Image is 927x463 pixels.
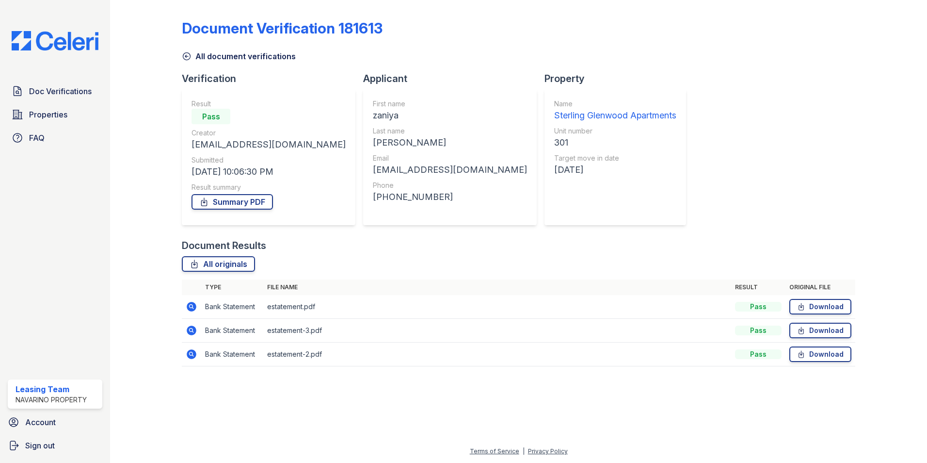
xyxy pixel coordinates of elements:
div: Unit number [554,126,676,136]
td: Bank Statement [201,343,263,366]
span: Account [25,416,56,428]
a: Download [789,299,851,314]
div: [PHONE_NUMBER] [373,190,527,204]
div: Name [554,99,676,109]
span: Doc Verifications [29,85,92,97]
a: Terms of Service [470,447,519,455]
div: Navarino Property [16,395,87,405]
td: estatement-3.pdf [263,319,731,343]
div: Email [373,153,527,163]
a: Privacy Policy [528,447,568,455]
a: Name Sterling Glenwood Apartments [554,99,676,122]
div: [DATE] [554,163,676,177]
div: Pass [735,302,782,312]
a: Sign out [4,436,106,455]
td: estatement.pdf [263,295,731,319]
div: Phone [373,181,527,190]
a: All originals [182,256,255,272]
a: Properties [8,105,102,124]
div: Pass [192,109,230,124]
div: Creator [192,128,346,138]
td: estatement-2.pdf [263,343,731,366]
div: [PERSON_NAME] [373,136,527,149]
div: [EMAIL_ADDRESS][DOMAIN_NAME] [192,138,346,151]
div: Applicant [363,72,544,85]
div: Property [544,72,694,85]
th: Result [731,280,785,295]
div: Leasing Team [16,383,87,395]
div: Submitted [192,155,346,165]
a: Summary PDF [192,194,273,210]
span: Properties [29,109,67,120]
div: Result [192,99,346,109]
td: Bank Statement [201,295,263,319]
div: Pass [735,326,782,335]
span: FAQ [29,132,45,144]
a: FAQ [8,128,102,148]
div: [EMAIL_ADDRESS][DOMAIN_NAME] [373,163,527,177]
th: Original file [785,280,855,295]
th: File name [263,280,731,295]
th: Type [201,280,263,295]
div: Pass [735,349,782,359]
td: Bank Statement [201,319,263,343]
a: Download [789,323,851,338]
div: Document Verification 181613 [182,19,383,37]
div: [DATE] 10:06:30 PM [192,165,346,179]
img: CE_Logo_Blue-a8612792a0a2168367f1c8372b55b34899dd931a85d93a1a3d3e32e68fde9ad4.png [4,31,106,50]
div: Verification [182,72,363,85]
a: Doc Verifications [8,82,102,101]
div: Result summary [192,182,346,192]
div: Document Results [182,239,266,252]
div: | [523,447,525,455]
a: All document verifications [182,50,296,62]
div: 301 [554,136,676,149]
div: First name [373,99,527,109]
a: Download [789,347,851,362]
div: Target move in date [554,153,676,163]
span: Sign out [25,440,55,451]
div: Last name [373,126,527,136]
div: Sterling Glenwood Apartments [554,109,676,122]
a: Account [4,413,106,432]
div: zaniya [373,109,527,122]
